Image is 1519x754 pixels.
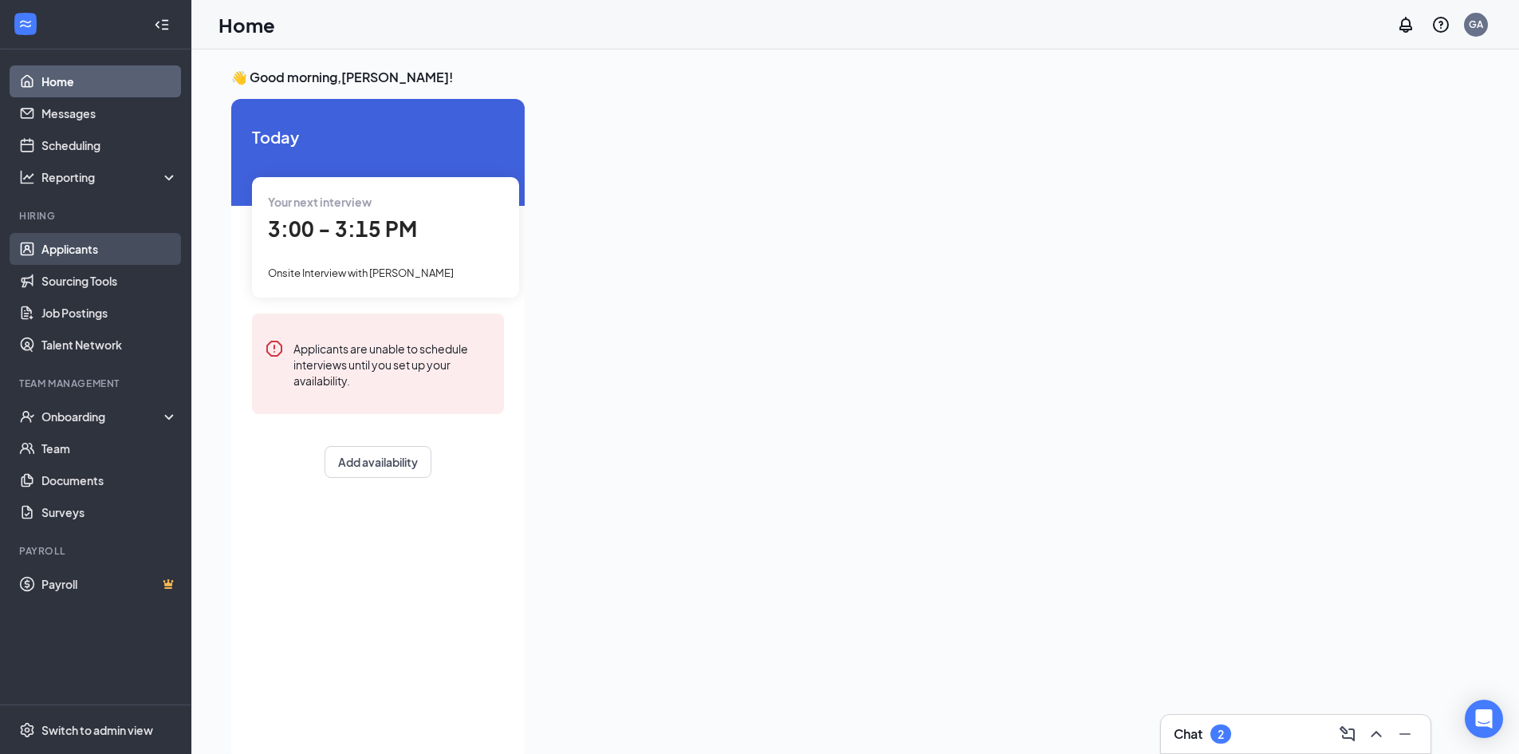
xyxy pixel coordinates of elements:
[265,339,284,358] svg: Error
[154,17,170,33] svg: Collapse
[19,409,35,424] svg: UserCheck
[41,97,178,129] a: Messages
[268,266,454,279] span: Onsite Interview with [PERSON_NAME]
[1465,700,1503,738] div: Open Intercom Messenger
[1338,724,1357,744] svg: ComposeMessage
[293,339,491,389] div: Applicants are unable to schedule interviews until you set up your availability.
[218,11,275,38] h1: Home
[268,195,372,209] span: Your next interview
[1469,18,1483,31] div: GA
[41,65,178,97] a: Home
[19,544,175,558] div: Payroll
[1431,15,1450,34] svg: QuestionInfo
[19,209,175,223] div: Hiring
[1392,721,1418,747] button: Minimize
[41,233,178,265] a: Applicants
[41,496,178,528] a: Surveys
[41,265,178,297] a: Sourcing Tools
[1395,724,1415,744] svg: Minimize
[252,124,504,149] span: Today
[41,568,178,600] a: PayrollCrown
[41,297,178,329] a: Job Postings
[41,464,178,496] a: Documents
[41,409,164,424] div: Onboarding
[231,69,1430,86] h3: 👋 Good morning, [PERSON_NAME] !
[1367,724,1386,744] svg: ChevronUp
[1218,728,1224,741] div: 2
[19,722,35,738] svg: Settings
[41,432,178,464] a: Team
[19,377,175,390] div: Team Management
[1174,725,1202,743] h3: Chat
[1364,721,1389,747] button: ChevronUp
[41,169,179,185] div: Reporting
[19,169,35,185] svg: Analysis
[1335,721,1360,747] button: ComposeMessage
[18,16,33,32] svg: WorkstreamLogo
[268,215,417,242] span: 3:00 - 3:15 PM
[41,329,178,361] a: Talent Network
[325,446,431,478] button: Add availability
[1396,15,1415,34] svg: Notifications
[41,722,153,738] div: Switch to admin view
[41,129,178,161] a: Scheduling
